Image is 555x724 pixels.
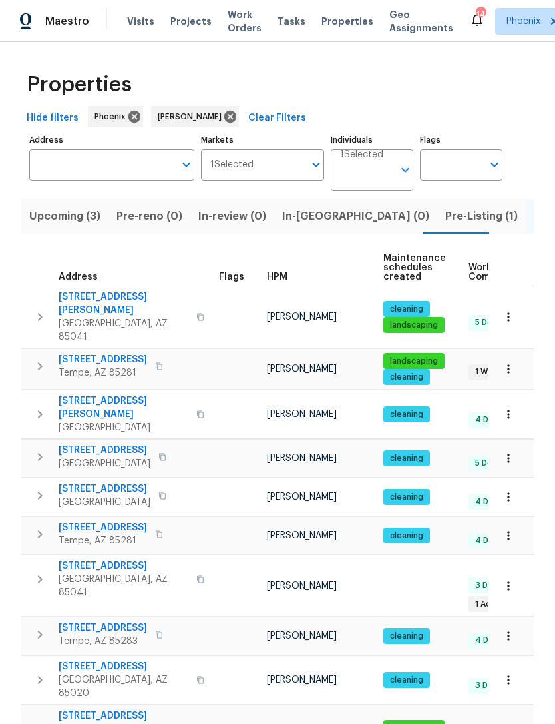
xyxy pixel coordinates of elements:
span: Pre-reno (0) [116,207,182,226]
span: [STREET_ADDRESS] [59,353,147,366]
span: [PERSON_NAME] [267,454,337,463]
span: [PERSON_NAME] [267,492,337,502]
span: [STREET_ADDRESS] [59,559,188,573]
span: [PERSON_NAME] [158,110,227,123]
span: [PERSON_NAME] [267,410,337,419]
span: 1 WIP [470,366,500,378]
span: cleaning [385,453,429,464]
span: [GEOGRAPHIC_DATA] [59,496,150,509]
span: [GEOGRAPHIC_DATA], AZ 85041 [59,573,188,599]
span: cleaning [385,304,429,315]
label: Markets [201,136,325,144]
div: [PERSON_NAME] [151,106,239,127]
span: Work Order Completion [468,263,552,282]
span: cleaning [385,530,429,542]
div: Phoenix [88,106,143,127]
span: 1 Selected [340,149,383,161]
span: Hide filters [27,110,79,127]
button: Open [307,155,325,174]
span: In-review (0) [198,207,266,226]
span: cleaning [385,409,429,420]
span: [STREET_ADDRESS][PERSON_NAME] [59,394,188,421]
span: HPM [267,272,287,282]
span: [GEOGRAPHIC_DATA] [59,457,150,470]
button: Open [177,155,196,174]
span: landscaping [385,320,443,331]
span: Geo Assignments [389,8,453,35]
button: Clear Filters [243,106,311,131]
span: 4 Done [470,496,509,508]
span: [STREET_ADDRESS] [59,660,188,673]
span: [STREET_ADDRESS][PERSON_NAME] [59,290,188,317]
span: 4 Done [470,535,509,546]
button: Hide filters [21,106,84,131]
span: cleaning [385,372,429,383]
span: Maestro [45,15,89,28]
button: Open [396,161,415,179]
span: Properties [321,15,373,28]
span: Tempe, AZ 85281 [59,534,147,547]
span: cleaning [385,631,429,642]
span: Maintenance schedules created [383,254,446,282]
span: Properties [27,78,132,91]
span: Tasks [277,17,305,26]
span: [STREET_ADDRESS] [59,521,147,534]
span: [PERSON_NAME] [267,675,337,685]
span: 4 Done [470,635,509,646]
label: Address [29,136,194,144]
span: Phoenix [506,15,540,28]
span: [GEOGRAPHIC_DATA], AZ 85041 [59,317,188,344]
span: [STREET_ADDRESS] [59,621,147,635]
span: [STREET_ADDRESS] [59,482,150,496]
span: 1 Accepted [470,599,526,610]
span: Visits [127,15,154,28]
label: Individuals [331,136,413,144]
span: 1 Selected [210,159,254,171]
span: [GEOGRAPHIC_DATA], AZ 85020 [59,673,188,700]
div: 14 [476,8,485,21]
span: Flags [219,272,244,282]
span: cleaning [385,675,429,686]
span: [STREET_ADDRESS] [59,444,150,457]
span: [PERSON_NAME] [267,312,337,322]
span: Address [59,272,98,282]
span: 3 Done [470,580,508,591]
span: landscaping [385,356,443,367]
span: [PERSON_NAME] [267,531,337,540]
span: Projects [170,15,212,28]
span: [GEOGRAPHIC_DATA] [59,421,188,434]
span: Tempe, AZ 85281 [59,366,147,380]
span: Upcoming (3) [29,207,100,226]
span: 3 Done [470,680,508,691]
span: In-[GEOGRAPHIC_DATA] (0) [282,207,429,226]
label: Flags [420,136,502,144]
span: 5 Done [470,317,508,328]
span: Phoenix [94,110,131,123]
span: [PERSON_NAME] [267,364,337,374]
span: 5 Done [470,458,508,469]
span: Pre-Listing (1) [445,207,518,226]
span: Work Orders [228,8,262,35]
span: cleaning [385,492,429,503]
span: Clear Filters [248,110,306,127]
span: Tempe, AZ 85283 [59,635,147,648]
span: [PERSON_NAME] [267,631,337,641]
span: [PERSON_NAME] [267,581,337,591]
span: 4 Done [470,414,509,426]
button: Open [485,155,504,174]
